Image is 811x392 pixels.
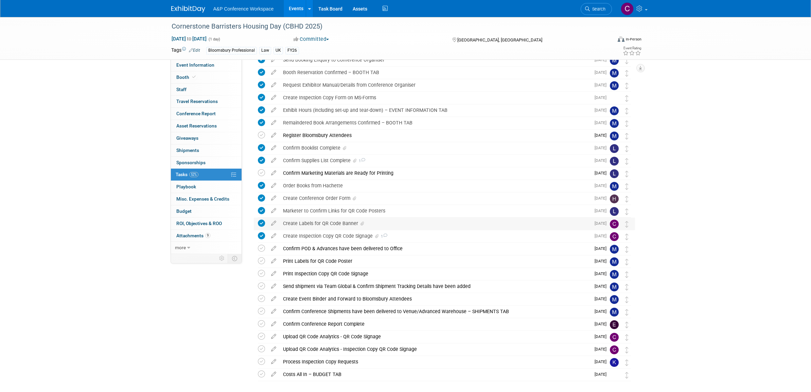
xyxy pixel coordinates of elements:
[610,232,619,241] img: Christine Ritchlin
[280,230,590,242] div: Create Inspection Copy QR Code Signage
[189,48,200,53] a: Edit
[595,259,610,263] span: [DATE]
[590,6,605,12] span: Search
[280,92,590,103] div: Create Inspection Copy Form on MS-Forms
[280,142,590,154] div: Confirm Booklist Complete
[625,83,629,89] i: Move task
[625,296,629,303] i: Move task
[268,157,280,164] a: edit
[186,36,192,41] span: to
[625,359,629,366] i: Move task
[169,20,602,33] div: Cornerstone Barristers Housing Day (CBHD 2025)
[610,132,619,140] img: Matt Hambridge
[595,334,610,339] span: [DATE]
[280,117,590,129] div: Remaindered Book Arrangements Confirmed – BOOTH TAB
[171,96,242,107] a: Travel Reservations
[280,167,590,179] div: Confirm Marketing Materials are Ready for Printing
[171,230,242,242] a: Attachments9
[280,356,590,368] div: Process Inspection Copy Requests
[625,108,629,114] i: Move task
[268,334,280,340] a: edit
[268,95,280,101] a: edit
[268,69,280,75] a: edit
[625,120,629,127] i: Move task
[595,83,610,87] span: [DATE]
[595,296,610,301] span: [DATE]
[268,359,280,365] a: edit
[610,371,619,379] img: Anne Weston
[268,82,280,88] a: edit
[280,180,590,191] div: Order Books from Hachette
[280,130,590,141] div: Register Bloomsbury Attendees
[625,334,629,341] i: Move task
[268,321,280,327] a: edit
[625,221,629,227] i: Move task
[595,95,610,100] span: [DATE]
[291,36,332,43] button: Committed
[268,271,280,277] a: edit
[171,59,242,71] a: Event Information
[625,309,629,316] i: Move task
[595,183,610,188] span: [DATE]
[358,159,365,163] span: 1
[280,255,590,267] div: Print Labels for QR Code Poster
[175,245,186,250] span: more
[280,79,590,91] div: Request Exhibitor Manual/Details from Conference Organiser
[268,346,280,352] a: edit
[268,258,280,264] a: edit
[208,37,220,41] span: (1 day)
[176,208,192,214] span: Budget
[625,146,629,152] i: Move task
[280,293,590,305] div: Create Event Binder and Forward to Bloomsbury Attendees
[280,268,590,279] div: Print Inspection Copy QR Code Signage
[171,120,242,132] a: Asset Reservations
[625,322,629,328] i: Move task
[228,254,242,263] td: Toggle Event Tabs
[171,144,242,156] a: Shipments
[610,295,619,304] img: Matt Hambridge
[595,208,610,213] span: [DATE]
[206,47,257,54] div: Bloomsbury Professional
[595,146,610,150] span: [DATE]
[280,369,590,380] div: Costs All In – BUDGET TAB
[625,246,629,253] i: Move task
[610,333,619,342] img: Christine Ritchlin
[268,208,280,214] a: edit
[176,196,229,202] span: Misc. Expenses & Credits
[268,145,280,151] a: edit
[595,158,610,163] span: [DATE]
[176,233,210,238] span: Attachments
[176,160,206,165] span: Sponsorships
[280,192,590,204] div: Create Conference Order Form
[595,133,610,138] span: [DATE]
[610,144,619,153] img: Louise Morgan
[171,36,207,42] span: [DATE] [DATE]
[268,308,280,314] a: edit
[595,309,610,314] span: [DATE]
[216,254,228,263] td: Personalize Event Tab Strip
[610,106,619,115] img: Matt Hambridge
[595,271,610,276] span: [DATE]
[280,155,590,166] div: Confirm Supplies List Complete
[280,331,590,342] div: Upload QR Code Analytics - QR Code Signage
[280,104,590,116] div: Exhibit Hours (including set-up and tear-down) – EVENT INFORMATION TAB
[625,208,629,215] i: Move task
[171,205,242,217] a: Budget
[610,56,619,65] img: Matt Hambridge
[595,120,610,125] span: [DATE]
[625,70,629,76] i: Move task
[285,47,299,54] div: FY26
[171,218,242,229] a: ROI, Objectives & ROO
[572,35,642,46] div: Event Format
[176,148,199,153] span: Shipments
[280,343,590,355] div: Upload QR Code Analytics - Inspection Copy QR Code Signage
[171,157,242,169] a: Sponsorships
[176,99,218,104] span: Travel Reservations
[625,171,629,177] i: Move task
[595,196,610,201] span: [DATE]
[176,111,216,116] span: Conference Report
[595,108,610,113] span: [DATE]
[268,245,280,252] a: edit
[171,71,242,83] a: Booth
[610,157,619,166] img: Louise Morgan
